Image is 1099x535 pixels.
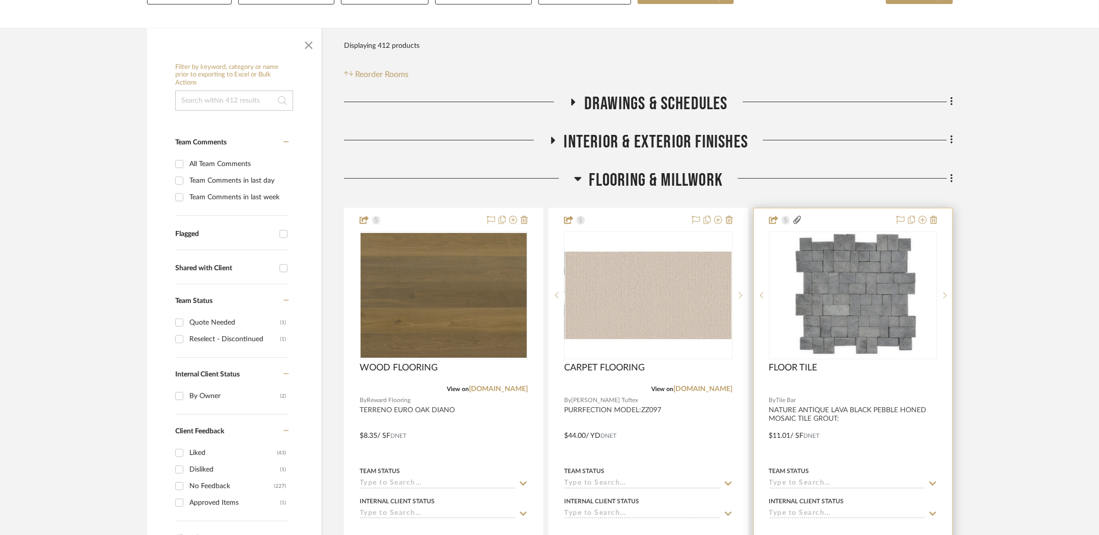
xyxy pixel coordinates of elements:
[189,478,274,494] div: No Feedback
[356,68,409,81] span: Reorder Rooms
[175,371,240,378] span: Internal Client Status
[361,233,527,358] img: WOOD FLOORING
[769,362,817,373] span: FLOOR TILE
[674,386,733,393] a: [DOMAIN_NAME]
[274,478,286,494] div: (227)
[360,396,367,405] span: By
[584,93,728,115] span: Drawings & Schedules
[189,495,280,511] div: Approved Items
[189,388,280,404] div: By Owner
[770,232,937,359] div: 0
[571,396,638,405] span: [PERSON_NAME] Tuftex
[189,173,286,189] div: Team Comments in last day
[280,495,286,511] div: (1)
[769,509,925,519] input: Type to Search…
[280,388,286,404] div: (2)
[469,386,528,393] a: [DOMAIN_NAME]
[564,131,748,153] span: INTERIOR & EXTERIOR FINISHES
[565,252,731,340] img: CARPET FLOORING
[360,509,516,519] input: Type to Search…
[189,462,280,478] div: Disliked
[175,63,293,87] h6: Filter by keyword, category or name prior to exporting to Excel or Bulk Actions
[769,497,844,506] div: Internal Client Status
[564,509,720,519] input: Type to Search…
[175,230,274,239] div: Flagged
[280,315,286,331] div: (1)
[564,467,604,476] div: Team Status
[280,462,286,478] div: (1)
[189,445,277,461] div: Liked
[189,315,280,331] div: Quote Needed
[299,33,319,53] button: Close
[769,467,809,476] div: Team Status
[564,497,639,506] div: Internal Client Status
[769,396,776,405] span: By
[277,445,286,461] div: (43)
[175,139,227,146] span: Team Comments
[360,362,438,373] span: WOOD FLOORING
[589,170,723,191] span: Flooring & Millwork
[789,233,917,358] img: FLOOR TILE
[360,467,400,476] div: Team Status
[344,68,409,81] button: Reorder Rooms
[175,428,224,435] span: Client Feedback
[175,264,274,273] div: Shared with Client
[652,386,674,392] span: View on
[564,362,645,373] span: CARPET FLOORING
[447,386,469,392] span: View on
[360,497,435,506] div: Internal Client Status
[564,396,571,405] span: By
[564,479,720,489] input: Type to Search…
[175,297,213,304] span: Team Status
[189,331,280,347] div: Reselect - Discontinued
[367,396,410,405] span: Reward Flooring
[776,396,796,405] span: Tile Bar
[344,36,420,56] div: Displaying 412 products
[189,156,286,172] div: All Team Comments
[565,232,732,359] div: 0
[360,232,527,359] div: 0
[769,479,925,489] input: Type to Search…
[360,479,516,489] input: Type to Search…
[175,91,293,111] input: Search within 412 results
[189,189,286,205] div: Team Comments in last week
[280,331,286,347] div: (1)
